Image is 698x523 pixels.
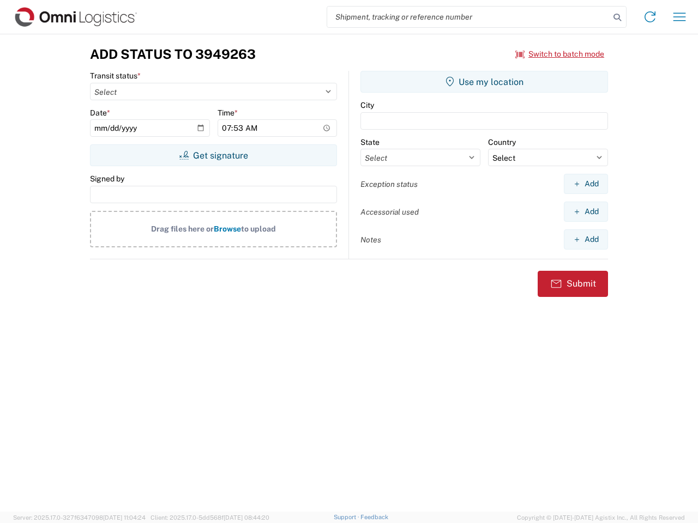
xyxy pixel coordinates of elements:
[334,514,361,520] a: Support
[90,46,256,62] h3: Add Status to 3949263
[241,224,276,233] span: to upload
[151,514,269,521] span: Client: 2025.17.0-5dd568f
[360,179,418,189] label: Exception status
[90,174,124,184] label: Signed by
[103,514,146,521] span: [DATE] 11:04:24
[90,108,110,118] label: Date
[90,144,337,166] button: Get signature
[538,271,608,297] button: Submit
[360,71,608,93] button: Use my location
[151,224,214,233] span: Drag files here or
[564,174,608,194] button: Add
[360,100,374,110] label: City
[327,7,610,27] input: Shipment, tracking or reference number
[224,514,269,521] span: [DATE] 08:44:20
[360,514,388,520] a: Feedback
[564,229,608,250] button: Add
[564,202,608,222] button: Add
[214,224,241,233] span: Browse
[218,108,238,118] label: Time
[13,514,146,521] span: Server: 2025.17.0-327f6347098
[488,137,516,147] label: Country
[360,207,419,217] label: Accessorial used
[90,71,141,81] label: Transit status
[360,235,381,245] label: Notes
[360,137,380,147] label: State
[517,513,685,522] span: Copyright © [DATE]-[DATE] Agistix Inc., All Rights Reserved
[515,45,604,63] button: Switch to batch mode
